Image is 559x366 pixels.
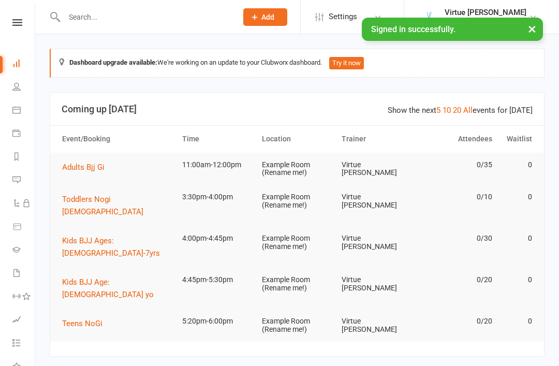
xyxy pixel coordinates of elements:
[497,185,537,209] td: 0
[57,126,178,152] th: Event/Booking
[62,193,173,218] button: Toddlers Nogi [DEMOGRAPHIC_DATA]
[329,5,357,28] span: Settings
[261,13,274,21] span: Add
[257,153,337,185] td: Example Room (Rename me!)
[497,309,537,333] td: 0
[62,277,154,299] span: Kids BJJ Age: [DEMOGRAPHIC_DATA] yo
[62,161,112,173] button: Adults Bjj Gi
[178,185,257,209] td: 3:30pm-4:00pm
[329,57,364,69] button: Try it now
[257,309,337,342] td: Example Room (Rename me!)
[62,195,143,216] span: Toddlers Nogi [DEMOGRAPHIC_DATA]
[178,126,257,152] th: Time
[62,276,173,301] button: Kids BJJ Age: [DEMOGRAPHIC_DATA] yo
[243,8,287,26] button: Add
[12,76,36,99] a: People
[61,10,230,24] input: Search...
[12,123,36,146] a: Payments
[497,126,537,152] th: Waitlist
[417,153,496,177] td: 0/35
[497,226,537,251] td: 0
[50,49,545,78] div: We're working on an update to your Clubworx dashboard.
[417,185,496,209] td: 0/10
[436,106,440,115] a: 5
[337,185,417,217] td: Virtue [PERSON_NAME]
[257,126,337,152] th: Location
[62,104,533,114] h3: Coming up [DATE]
[463,106,473,115] a: All
[337,268,417,300] td: Virtue [PERSON_NAME]
[419,7,439,27] img: thumb_image1658196043.png
[388,104,533,116] div: Show the next events for [DATE]
[62,236,160,258] span: Kids BJJ Ages: [DEMOGRAPHIC_DATA]-7yrs
[178,226,257,251] td: 4:00pm-4:45pm
[12,99,36,123] a: Calendar
[12,146,36,169] a: Reports
[62,317,110,330] button: Teens NoGi
[337,309,417,342] td: Virtue [PERSON_NAME]
[257,185,337,217] td: Example Room (Rename me!)
[417,126,496,152] th: Attendees
[497,268,537,292] td: 0
[12,53,36,76] a: Dashboard
[497,153,537,177] td: 0
[62,235,173,259] button: Kids BJJ Ages: [DEMOGRAPHIC_DATA]-7yrs
[417,268,496,292] td: 0/20
[62,163,105,172] span: Adults Bjj Gi
[443,106,451,115] a: 10
[337,226,417,259] td: Virtue [PERSON_NAME]
[69,58,157,66] strong: Dashboard upgrade available:
[178,309,257,333] td: 5:20pm-6:00pm
[257,268,337,300] td: Example Room (Rename me!)
[453,106,461,115] a: 20
[12,309,36,332] a: Assessments
[337,153,417,185] td: Virtue [PERSON_NAME]
[178,153,257,177] td: 11:00am-12:00pm
[337,126,417,152] th: Trainer
[12,216,36,239] a: Product Sales
[178,268,257,292] td: 4:45pm-5:30pm
[417,226,496,251] td: 0/30
[257,226,337,259] td: Example Room (Rename me!)
[445,8,526,17] div: Virtue [PERSON_NAME]
[445,17,526,26] div: Virtue [PERSON_NAME]
[371,24,455,34] span: Signed in successfully.
[62,319,102,328] span: Teens NoGi
[417,309,496,333] td: 0/20
[523,18,541,40] button: ×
